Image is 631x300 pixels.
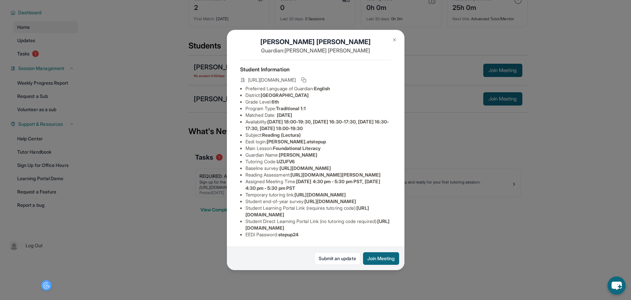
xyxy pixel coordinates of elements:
li: Grade Level: [245,99,391,105]
li: Subject : [245,132,391,138]
li: Eedi login : [245,138,391,145]
li: Student Learning Portal Link (requires tutoring code) : [245,205,391,218]
span: [URL][DOMAIN_NAME][PERSON_NAME] [290,172,381,178]
img: Close Icon [392,37,397,42]
li: Availability: [245,118,391,132]
p: Guardian: [PERSON_NAME] [PERSON_NAME] [240,46,391,54]
span: [PERSON_NAME] [279,152,318,158]
li: Program Type: [245,105,391,112]
li: Reading Assessment : [245,172,391,178]
a: Submit an update [314,252,360,265]
button: chat-button [607,276,626,295]
span: [URL][DOMAIN_NAME] [304,198,356,204]
span: stepup24 [278,232,299,237]
li: Student end-of-year survey : [245,198,391,205]
span: [PERSON_NAME].atstepup [267,139,326,144]
span: English [314,86,330,91]
li: Preferred Language of Guardian: [245,85,391,92]
li: EEDI Password : [245,231,391,238]
span: UZUFV6 [277,159,295,164]
li: Tutoring Code : [245,158,391,165]
span: Traditional 1:1 [276,106,306,111]
span: [URL][DOMAIN_NAME] [294,192,346,197]
li: Baseline survey : [245,165,391,172]
h4: Student Information [240,65,391,73]
span: [DATE] 4:30 pm - 5:30 pm PST, [DATE] 4:30 pm - 5:30 pm PST [245,179,380,191]
span: [DATE] [277,112,292,118]
li: Main Lesson : [245,145,391,152]
li: Guardian Name : [245,152,391,158]
span: 6th [272,99,279,105]
li: Temporary tutoring link : [245,191,391,198]
li: Student Direct Learning Portal Link (no tutoring code required) : [245,218,391,231]
span: [URL][DOMAIN_NAME] [280,165,331,171]
span: [GEOGRAPHIC_DATA] [261,92,309,98]
button: Join Meeting [363,252,399,265]
span: Foundational Literacy [273,145,320,151]
li: District: [245,92,391,99]
span: Reading (Lectura) [262,132,301,138]
li: Matched Date: [245,112,391,118]
span: [DATE] 18:00-19:30, [DATE] 16:30-17:30, [DATE] 16:30-17:30, [DATE] 18:00-19:30 [245,119,389,131]
span: [URL][DOMAIN_NAME] [248,77,296,83]
button: Copy link [300,76,308,84]
h1: [PERSON_NAME] [PERSON_NAME] [240,37,391,46]
li: Assigned Meeting Time : [245,178,391,191]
